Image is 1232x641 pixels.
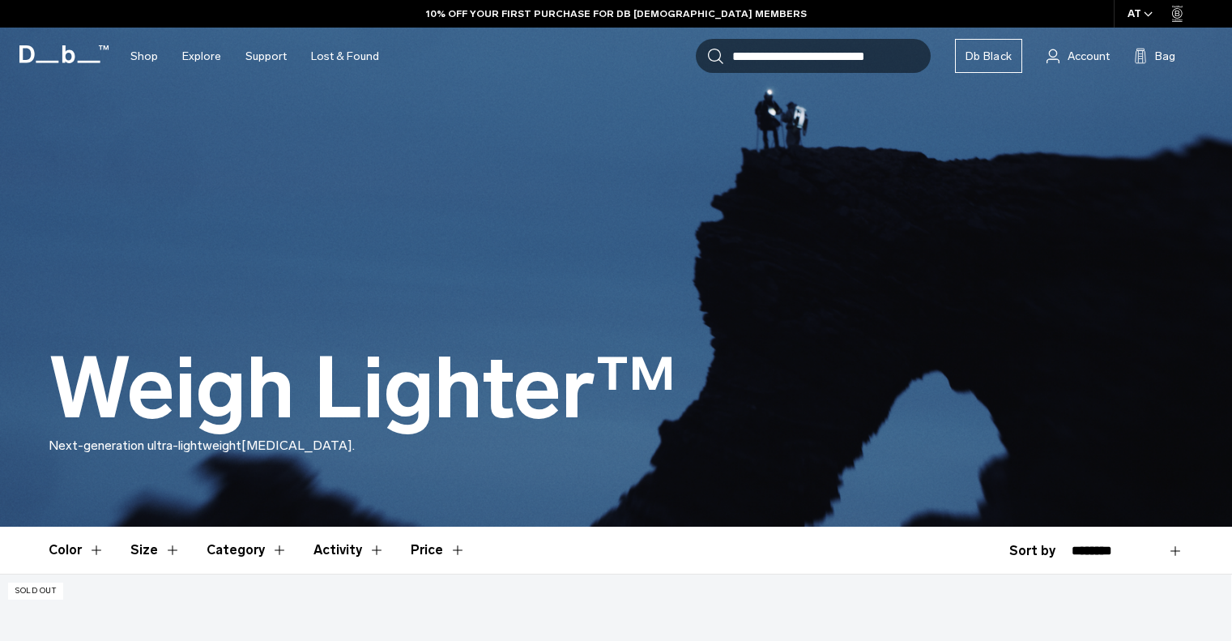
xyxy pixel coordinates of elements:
[1134,46,1175,66] button: Bag
[118,28,391,85] nav: Main Navigation
[182,28,221,85] a: Explore
[313,527,385,574] button: Toggle Filter
[130,527,181,574] button: Toggle Filter
[1155,48,1175,65] span: Bag
[207,527,288,574] button: Toggle Filter
[8,583,63,600] p: Sold Out
[426,6,807,21] a: 10% OFF YOUR FIRST PURCHASE FOR DB [DEMOGRAPHIC_DATA] MEMBERS
[49,342,676,436] h1: Weigh Lighter™
[311,28,379,85] a: Lost & Found
[955,39,1022,73] a: Db Black
[245,28,287,85] a: Support
[49,438,241,453] span: Next-generation ultra-lightweight
[411,527,466,574] button: Toggle Price
[49,527,104,574] button: Toggle Filter
[241,438,355,453] span: [MEDICAL_DATA].
[1068,48,1110,65] span: Account
[1047,46,1110,66] a: Account
[130,28,158,85] a: Shop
